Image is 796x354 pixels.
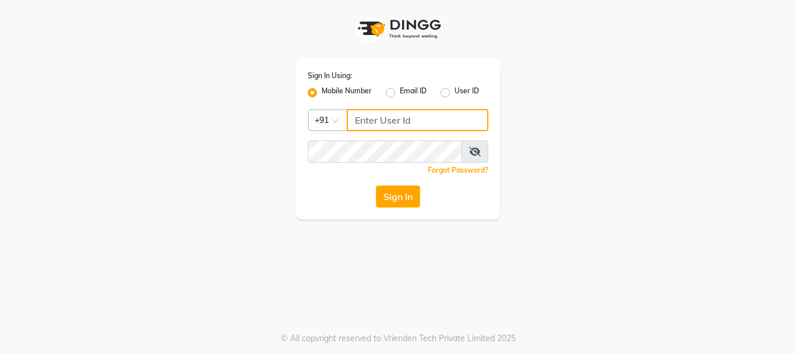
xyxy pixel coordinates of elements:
[308,71,352,81] label: Sign In Using:
[376,185,420,208] button: Sign In
[428,166,488,174] a: Forgot Password?
[347,109,488,131] input: Username
[322,86,372,100] label: Mobile Number
[308,141,462,163] input: Username
[351,12,445,46] img: logo1.svg
[455,86,479,100] label: User ID
[400,86,427,100] label: Email ID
